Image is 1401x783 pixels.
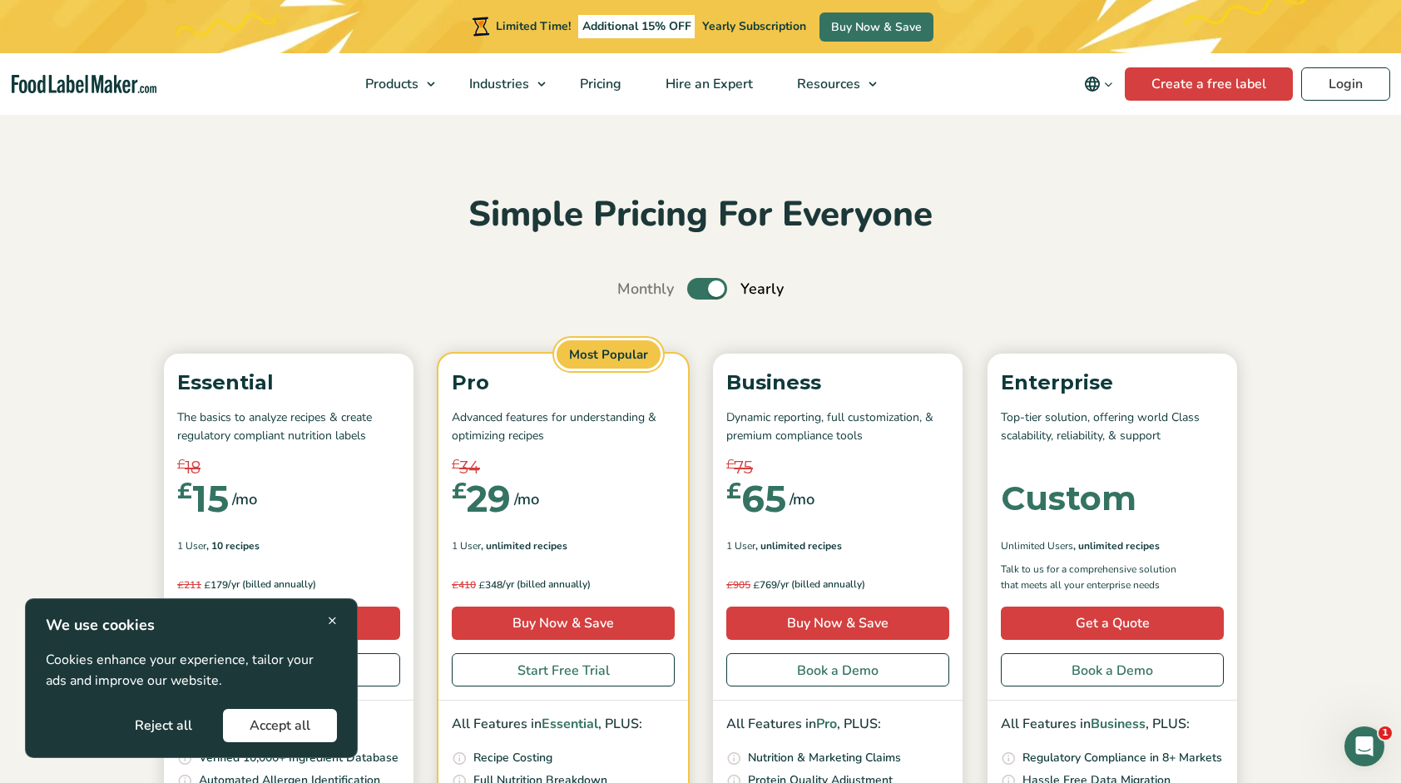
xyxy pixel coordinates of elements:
strong: We use cookies [46,615,155,635]
a: Book a Demo [726,653,949,686]
p: Nutrition & Marketing Claims [748,749,901,767]
button: Reject all [108,709,219,742]
span: £ [726,578,733,591]
a: Get a Quote [1001,607,1224,640]
span: Monthly [617,278,674,300]
span: , Unlimited Recipes [1073,538,1160,553]
span: Yearly [740,278,784,300]
span: × [328,609,337,632]
span: £ [177,480,192,502]
p: Business [726,367,949,399]
del: 410 [452,578,476,592]
span: 75 [734,455,753,480]
a: Industries [448,53,554,115]
a: Buy Now & Save [819,12,933,42]
p: The basics to analyze recipes & create regulatory compliant nutrition labels [177,409,400,446]
span: £ [478,578,485,591]
p: Recipe Costing [473,749,552,767]
a: Login [1301,67,1390,101]
a: Products [344,53,443,115]
del: 905 [726,578,750,592]
a: Hire an Expert [644,53,771,115]
span: , Unlimited Recipes [755,538,842,553]
span: , Unlimited Recipes [481,538,567,553]
span: £ [726,480,741,502]
div: 15 [177,480,229,517]
a: Book a Demo [1001,653,1224,686]
div: 29 [452,480,511,517]
p: Regulatory Compliance in 8+ Markets [1022,749,1222,767]
span: 1 User [452,538,481,553]
a: Pricing [558,53,640,115]
p: Talk to us for a comprehensive solution that meets all your enterprise needs [1001,562,1192,593]
span: Yearly Subscription [702,18,806,34]
p: Pro [452,367,675,399]
span: 1 User [177,538,206,553]
a: Resources [775,53,885,115]
span: /mo [790,488,814,511]
a: Start Free Trial [452,653,675,686]
span: /mo [514,488,539,511]
span: Products [360,75,420,93]
a: Buy Now & Save [726,607,949,640]
span: Additional 15% OFF [578,15,696,38]
iframe: Intercom live chat [1344,726,1384,766]
span: £ [177,455,185,474]
span: Industries [464,75,531,93]
span: 18 [185,455,200,480]
span: £ [452,480,467,502]
span: 348 [452,577,502,593]
span: Hire an Expert [661,75,755,93]
p: All Features in , PLUS: [1001,714,1224,736]
p: Cookies enhance your experience, tailor your ads and improve our website. [46,650,337,692]
p: All Features in , PLUS: [726,714,949,736]
span: £ [726,455,734,474]
span: Pro [816,715,837,733]
span: 769 [726,577,777,593]
span: 1 User [726,538,755,553]
a: Food Label Maker homepage [12,75,156,94]
span: £ [204,578,210,591]
span: Resources [792,75,862,93]
del: 211 [177,578,201,592]
p: All Features in , PLUS: [452,714,675,736]
span: /yr (billed annually) [228,577,316,593]
div: 65 [726,480,786,517]
span: Essential [542,715,598,733]
span: Business [1091,715,1146,733]
button: Accept all [223,709,337,742]
label: Toggle [687,278,727,300]
p: Advanced features for understanding & optimizing recipes [452,409,675,446]
span: £ [753,578,760,591]
span: 34 [459,455,480,480]
span: Most Popular [554,338,663,372]
span: £ [452,455,459,474]
span: Unlimited Users [1001,538,1073,553]
p: Enterprise [1001,367,1224,399]
span: /yr (billed annually) [777,577,865,593]
span: /mo [232,488,257,511]
h2: Simple Pricing For Everyone [156,192,1245,238]
p: Dynamic reporting, full customization, & premium compliance tools [726,409,949,446]
div: Custom [1001,482,1136,515]
p: Essential [177,367,400,399]
a: Buy Now & Save [452,607,675,640]
span: /yr (billed annually) [502,577,591,593]
span: 1 [1379,726,1392,740]
p: Top-tier solution, offering world Class scalability, reliability, & support [1001,409,1224,446]
button: Change language [1072,67,1125,101]
span: 179 [177,577,228,593]
a: Create a free label [1125,67,1293,101]
span: £ [452,578,458,591]
span: Limited Time! [496,18,571,34]
span: , 10 Recipes [206,538,260,553]
span: Pricing [575,75,623,93]
span: £ [177,578,184,591]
